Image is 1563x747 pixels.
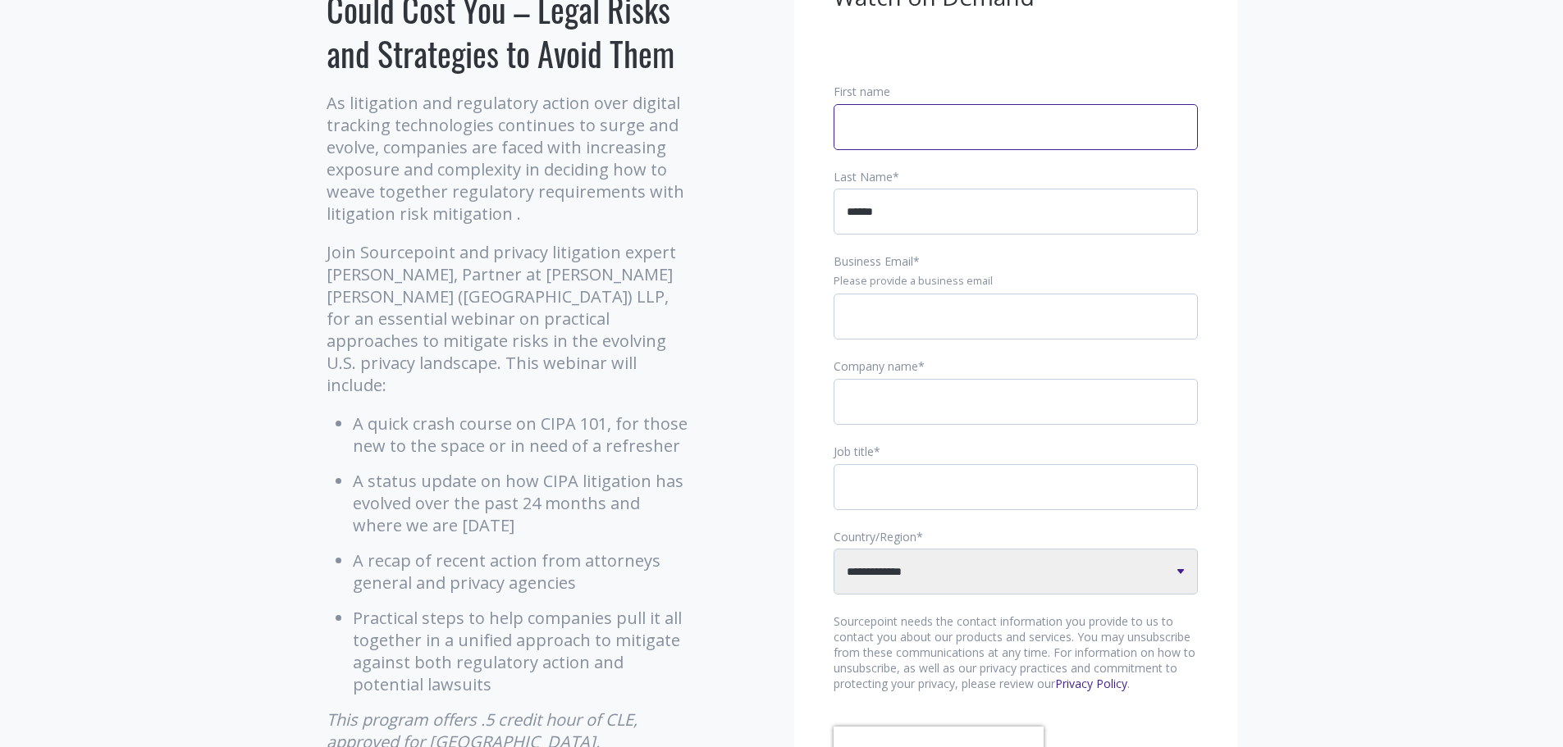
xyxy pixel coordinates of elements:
span: Last Name [834,169,893,184]
p: As litigation and regulatory action over digital tracking technologies continues to surge and evo... [327,92,692,225]
legend: Please provide a business email [834,274,1198,289]
span: Country/Region [834,529,916,544]
li: Practical steps to help companies pull it all together in a unified approach to mitigate against ... [353,607,692,695]
li: A recap of recent action from attorneys general and privacy agencies [353,549,692,594]
p: Join Sourcepoint and privacy litigation expert [PERSON_NAME], Partner at [PERSON_NAME] [PERSON_NA... [327,241,692,396]
li: A status update on how CIPA litigation has evolved over the past 24 months and where we are [DATE] [353,470,692,536]
p: Sourcepoint needs the contact information you provide to us to contact you about our products and... [834,614,1198,692]
a: Privacy Policy [1055,676,1127,691]
span: Job title [834,444,874,459]
span: Business Email [834,253,913,269]
span: Company name [834,358,918,374]
span: First name [834,84,890,99]
li: A quick crash course on CIPA 101, for those new to the space or in need of a refresher [353,412,692,457]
